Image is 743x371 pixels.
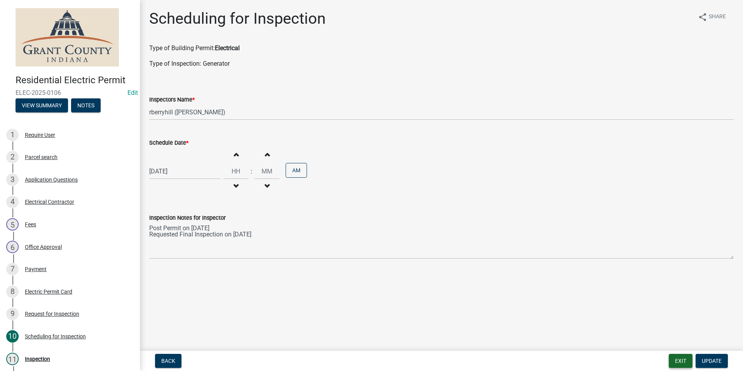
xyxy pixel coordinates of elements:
strong: Electrical [215,44,240,52]
wm-modal-confirm: Edit Application Number [127,89,138,96]
div: Application Questions [25,177,78,182]
div: 5 [6,218,19,231]
h1: Scheduling for Inspection [149,9,326,28]
button: Update [696,354,728,368]
div: 1 [6,129,19,141]
label: Inspectors Name [149,97,195,103]
a: Edit [127,89,138,96]
div: 10 [6,330,19,343]
div: Payment [25,266,47,272]
input: Minutes [255,163,279,179]
button: AM [286,163,307,178]
div: 2 [6,151,19,163]
div: 6 [6,241,19,253]
div: Electric Permit Card [25,289,72,294]
label: Schedule Date [149,140,188,146]
wm-modal-confirm: Notes [71,103,101,109]
p: Type of Building Permit: [149,44,734,53]
button: Notes [71,98,101,112]
div: Scheduling for Inspection [25,334,86,339]
div: 8 [6,285,19,298]
i: share [698,12,707,22]
div: 3 [6,173,19,186]
h4: Residential Electric Permit [16,75,134,86]
button: View Summary [16,98,68,112]
span: Back [161,358,175,364]
wm-modal-confirm: Summary [16,103,68,109]
div: Office Approval [25,244,62,250]
div: Request for Inspection [25,311,79,317]
input: mm/dd/yyyy [149,163,220,179]
div: Inspection [25,356,50,362]
div: 4 [6,196,19,208]
div: : [248,167,255,176]
div: 11 [6,353,19,365]
span: Share [709,12,726,22]
div: Fees [25,222,36,227]
div: 7 [6,263,19,275]
button: Exit [669,354,692,368]
img: Grant County, Indiana [16,8,119,66]
div: Electrical Contractor [25,199,74,205]
button: Back [155,354,181,368]
span: ELEC-2025-0106 [16,89,124,96]
p: Type of Inspection: Generator [149,59,734,68]
input: Hours [223,163,248,179]
span: Update [702,358,722,364]
div: Require User [25,132,55,138]
div: 9 [6,308,19,320]
button: shareShare [692,9,732,24]
label: Inspection Notes for Inspector [149,215,226,221]
div: Parcel search [25,154,58,160]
